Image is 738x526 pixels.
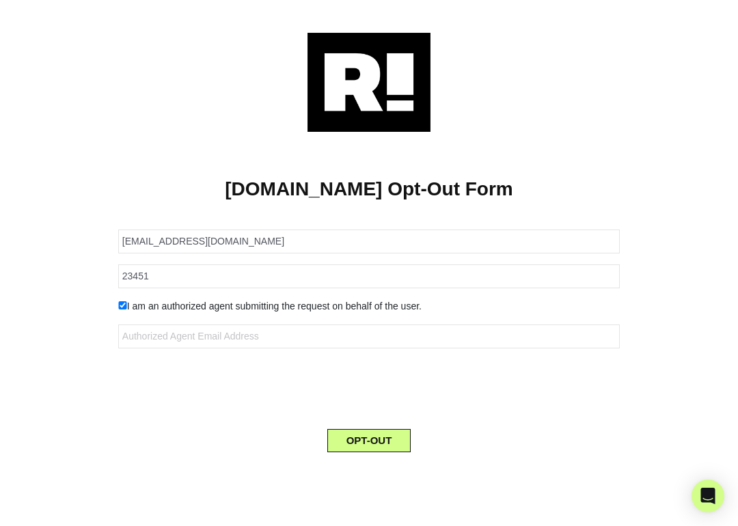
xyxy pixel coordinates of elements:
button: OPT-OUT [327,429,411,452]
input: Authorized Agent Email Address [118,324,620,348]
div: Open Intercom Messenger [692,480,724,512]
input: Email Address [118,230,620,253]
div: I am an authorized agent submitting the request on behalf of the user. [108,299,630,314]
iframe: reCAPTCHA [265,359,473,413]
input: Zipcode [118,264,620,288]
img: Retention.com [307,33,430,132]
h1: [DOMAIN_NAME] Opt-Out Form [20,178,717,201]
